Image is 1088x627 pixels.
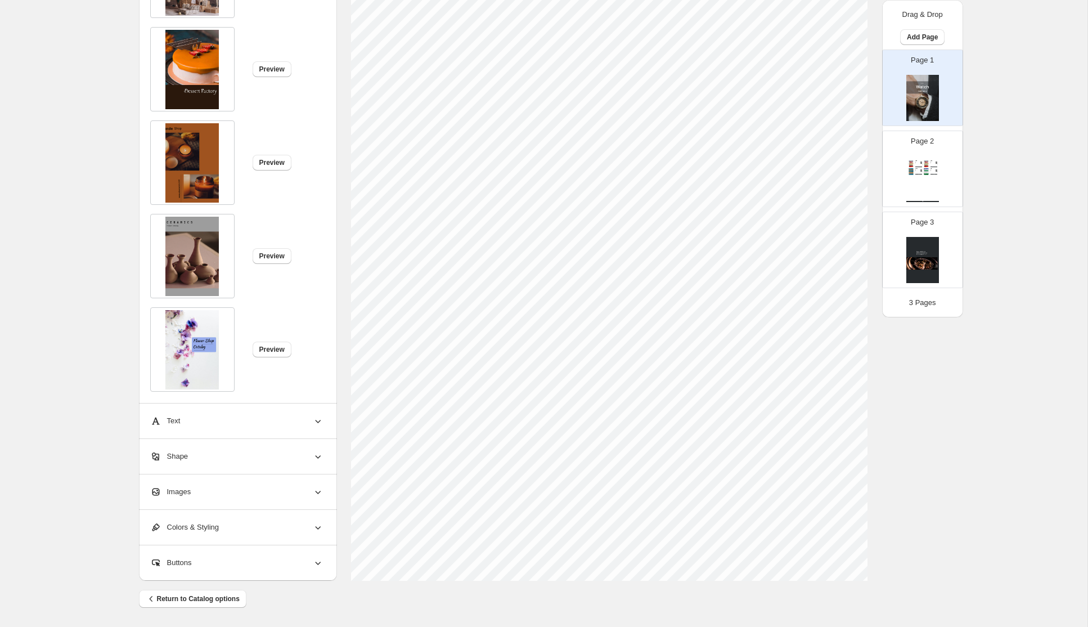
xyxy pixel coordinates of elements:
span: Add Page [907,33,938,42]
img: primaryImage [923,160,930,167]
p: Drag & Drop [902,9,943,20]
span: Preview [259,158,285,167]
img: dessert_factory [165,29,219,109]
div: Watch Catalog | Page undefined [906,201,939,202]
img: qrcode [920,162,923,164]
span: Shape [150,451,188,462]
img: qrcode [920,169,923,172]
div: $ 22.00 [936,172,938,173]
img: primaryImage [907,160,915,167]
img: qrcode [936,162,938,164]
img: qrcode [936,169,938,172]
div: $ 22.00 [920,172,923,173]
img: ceramic_pot [165,216,219,295]
img: primaryImage [923,168,930,175]
img: cover page [906,237,939,283]
span: Preview [259,252,285,261]
p: Page 2 [911,136,934,147]
img: cover page [906,75,939,121]
span: Buttons [150,557,192,568]
button: Return to Catalog options [139,590,246,608]
div: Page 2primaryImageqrcodeADM Flour Five Roses (Med) (22 lb Bags) - 2 (22 lb B...2 (22 lb Bags)$17.... [882,131,963,207]
img: candle_shop [165,123,219,202]
button: Preview [253,342,291,357]
p: Page 1 [911,55,934,66]
p: 3 Pages [909,297,936,308]
button: Preview [253,61,291,77]
span: Text [150,415,181,427]
div: Page 1cover page [882,50,963,126]
img: primaryImage [907,168,915,175]
span: Images [150,486,191,498]
img: flower_shop [165,310,219,389]
span: Colors & Styling [150,522,219,533]
div: Page 3cover page [882,212,963,288]
span: Preview [259,345,285,354]
span: Preview [259,65,285,74]
span: Return to Catalog options [146,593,240,604]
p: Page 3 [911,217,934,228]
button: Preview [253,155,291,171]
button: Add Page [900,29,945,45]
button: Preview [253,248,291,264]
